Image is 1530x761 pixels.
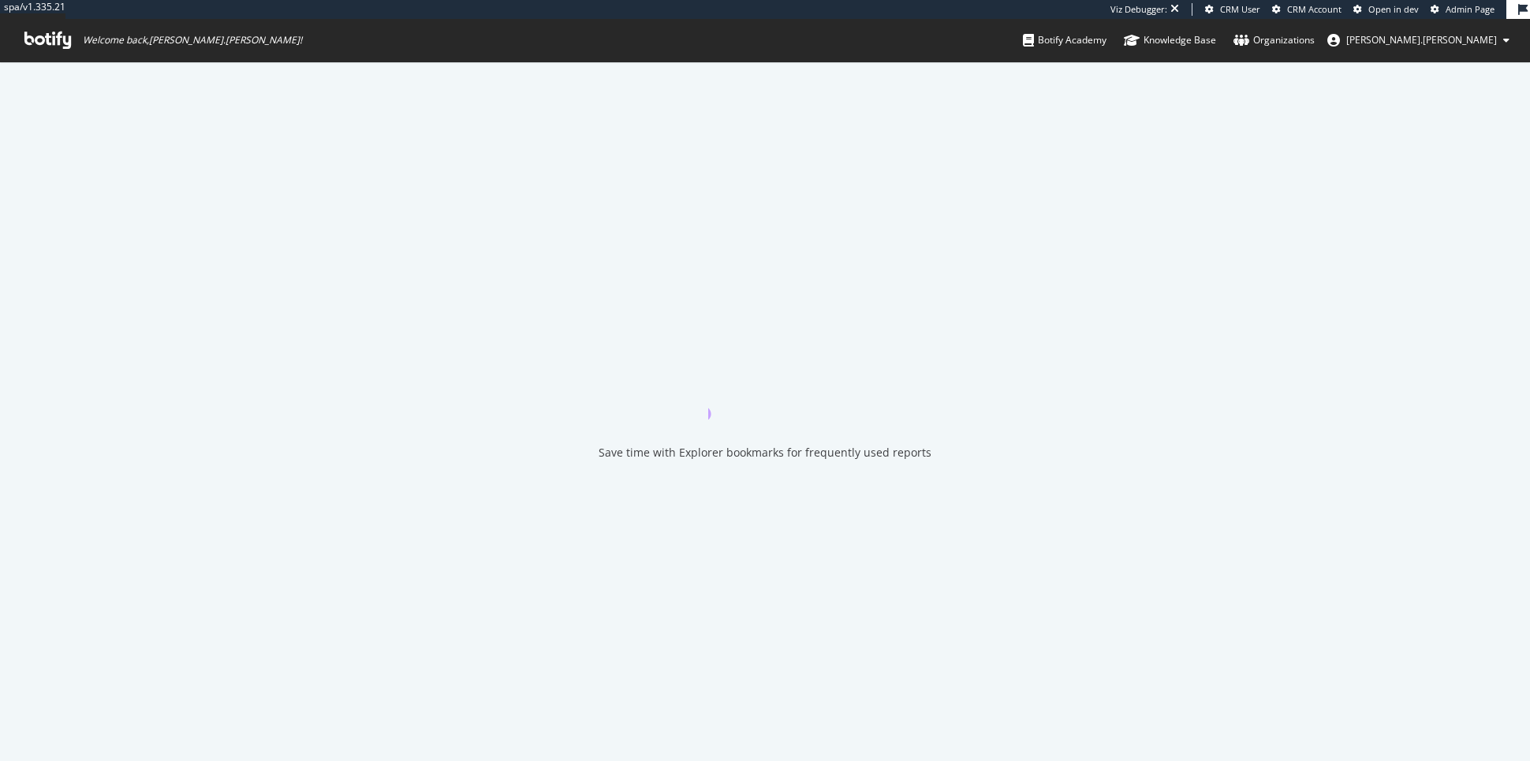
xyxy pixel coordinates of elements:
span: Open in dev [1368,3,1419,15]
button: [PERSON_NAME].[PERSON_NAME] [1315,28,1522,53]
span: CRM User [1220,3,1260,15]
div: Knowledge Base [1124,32,1216,48]
a: Open in dev [1353,3,1419,16]
div: Botify Academy [1023,32,1106,48]
div: Organizations [1233,32,1315,48]
a: Organizations [1233,19,1315,62]
div: Viz Debugger: [1110,3,1167,16]
span: ryan.flanagan [1346,33,1497,47]
a: Admin Page [1431,3,1495,16]
span: Welcome back, [PERSON_NAME].[PERSON_NAME] ! [83,34,302,47]
div: animation [708,363,822,420]
a: Knowledge Base [1124,19,1216,62]
span: CRM Account [1287,3,1342,15]
span: Admin Page [1446,3,1495,15]
a: CRM Account [1272,3,1342,16]
div: Save time with Explorer bookmarks for frequently used reports [599,445,931,461]
a: CRM User [1205,3,1260,16]
a: Botify Academy [1023,19,1106,62]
